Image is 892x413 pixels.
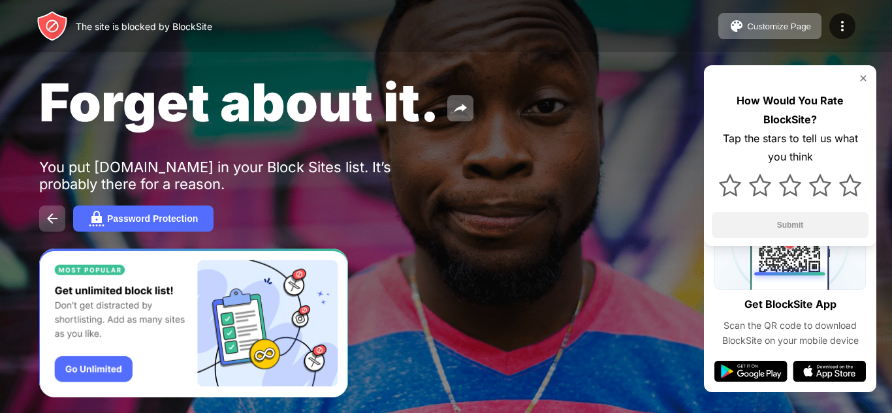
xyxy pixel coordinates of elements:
[839,174,861,196] img: star.svg
[107,213,198,224] div: Password Protection
[73,206,214,232] button: Password Protection
[712,91,868,129] div: How Would You Rate BlockSite?
[744,295,836,314] div: Get BlockSite App
[749,174,771,196] img: star.svg
[779,174,801,196] img: star.svg
[453,100,468,116] img: share.svg
[714,361,788,382] img: google-play.svg
[39,159,443,192] div: You put [DOMAIN_NAME] in your Block Sites list. It’s probably there for a reason.
[718,13,821,39] button: Customize Page
[714,318,866,348] div: Scan the QR code to download BlockSite on your mobile device
[37,10,68,42] img: header-logo.svg
[729,18,744,34] img: pallet.svg
[809,174,831,196] img: star.svg
[712,129,868,167] div: Tap the stars to tell us what you think
[719,174,741,196] img: star.svg
[858,73,868,84] img: rate-us-close.svg
[89,211,104,226] img: password.svg
[747,22,811,31] div: Customize Page
[835,18,850,34] img: menu-icon.svg
[712,212,868,238] button: Submit
[39,249,348,398] iframe: Banner
[39,70,439,134] span: Forget about it.
[793,361,866,382] img: app-store.svg
[44,211,60,226] img: back.svg
[76,21,212,32] div: The site is blocked by BlockSite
